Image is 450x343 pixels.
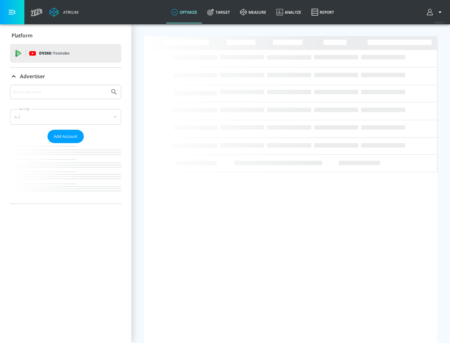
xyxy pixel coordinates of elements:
[10,27,121,44] div: Platform
[53,50,69,56] p: Youtube
[49,7,78,17] a: Atrium
[271,1,306,23] a: Analyze
[202,1,235,23] a: Target
[10,68,121,85] div: Advertiser
[306,1,339,23] a: Report
[39,50,69,57] p: DV360:
[10,44,121,63] div: DV360: Youtube
[10,143,121,204] nav: list of Advertiser
[54,133,77,140] span: Add Account
[12,32,32,39] p: Platform
[12,88,107,96] input: Search by name
[18,107,31,111] label: Sort By
[61,9,78,15] div: Atrium
[435,21,444,24] span: v 4.32.0
[20,73,45,80] p: Advertiser
[10,109,121,125] div: A-Z
[47,130,84,143] button: Add Account
[10,85,121,204] div: Advertiser
[235,1,271,23] a: measure
[166,1,202,23] a: optimize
